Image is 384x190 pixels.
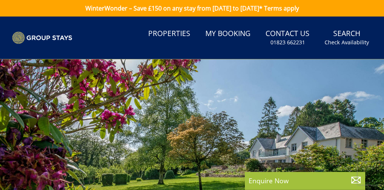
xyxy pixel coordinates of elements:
[322,26,372,50] a: SearchCheck Availability
[325,39,369,46] small: Check Availability
[249,176,361,185] p: Enquire Now
[202,26,253,42] a: My Booking
[263,26,313,50] a: Contact Us01823 662231
[145,26,193,42] a: Properties
[270,39,305,46] small: 01823 662231
[12,32,72,44] img: Group Stays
